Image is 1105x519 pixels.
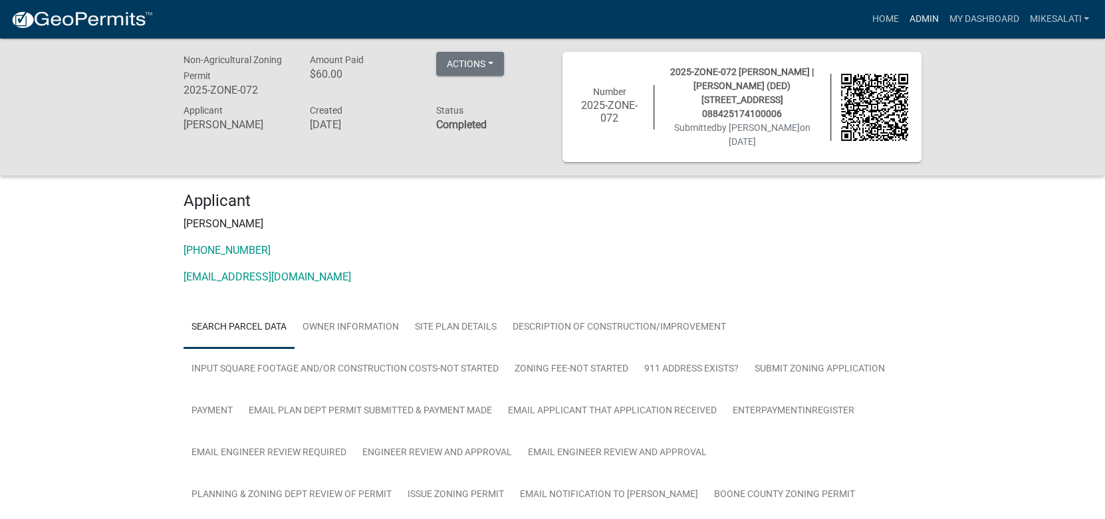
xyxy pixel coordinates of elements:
a: Payment [184,390,241,433]
a: Home [866,7,904,32]
span: Non-Agricultural Zoning Permit [184,54,282,81]
a: Boone County Zoning Permit [706,474,863,516]
span: Amount Paid [310,54,364,65]
a: 911 Address Exists? [636,348,747,391]
img: QR code [841,74,909,142]
a: Search Parcel Data [184,306,295,349]
button: Actions [436,52,504,76]
a: [PHONE_NUMBER] [184,244,271,257]
span: Number [593,86,626,97]
a: Engineer Review and Approval [354,432,520,474]
a: Owner Information [295,306,407,349]
span: Applicant [184,105,223,116]
h6: $60.00 [310,68,416,80]
span: Status [436,105,463,116]
h6: 2025-ZONE-072 [576,99,644,124]
a: MikeSalati [1024,7,1094,32]
a: Site Plan Details [407,306,505,349]
a: Email Plan Dept Permit submitted & Payment made [241,390,500,433]
a: Email notification to [PERSON_NAME] [512,474,706,516]
strong: Completed [436,118,487,131]
a: Planning & Zoning Dept Review of Permit [184,474,400,516]
a: My Dashboard [943,7,1024,32]
a: Email applicant that Application Received [500,390,725,433]
a: Email Engineer Review and Approval [520,432,715,474]
a: Description of Construction/Improvement [505,306,734,349]
a: EnterPaymentInRegister [725,390,862,433]
span: Created [310,105,342,116]
h6: [DATE] [310,118,416,131]
p: [PERSON_NAME] [184,216,921,232]
a: [EMAIL_ADDRESS][DOMAIN_NAME] [184,270,351,283]
h6: [PERSON_NAME] [184,118,290,131]
a: Issue Zoning Permit [400,474,512,516]
span: 2025-ZONE-072 [PERSON_NAME] | [PERSON_NAME] (DED) [STREET_ADDRESS] 088425174100006 [670,66,814,119]
h4: Applicant [184,191,921,211]
a: Submit Zoning Application [747,348,893,391]
span: by [PERSON_NAME] [717,122,800,133]
h6: 2025-ZONE-072 [184,84,290,96]
a: Email Engineer review required [184,432,354,474]
a: Zoning Fee-Not Started [507,348,636,391]
span: Submitted on [DATE] [674,122,810,147]
a: Input Square Footage and/or Construction Costs-Not Started [184,348,507,391]
a: Admin [904,7,943,32]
